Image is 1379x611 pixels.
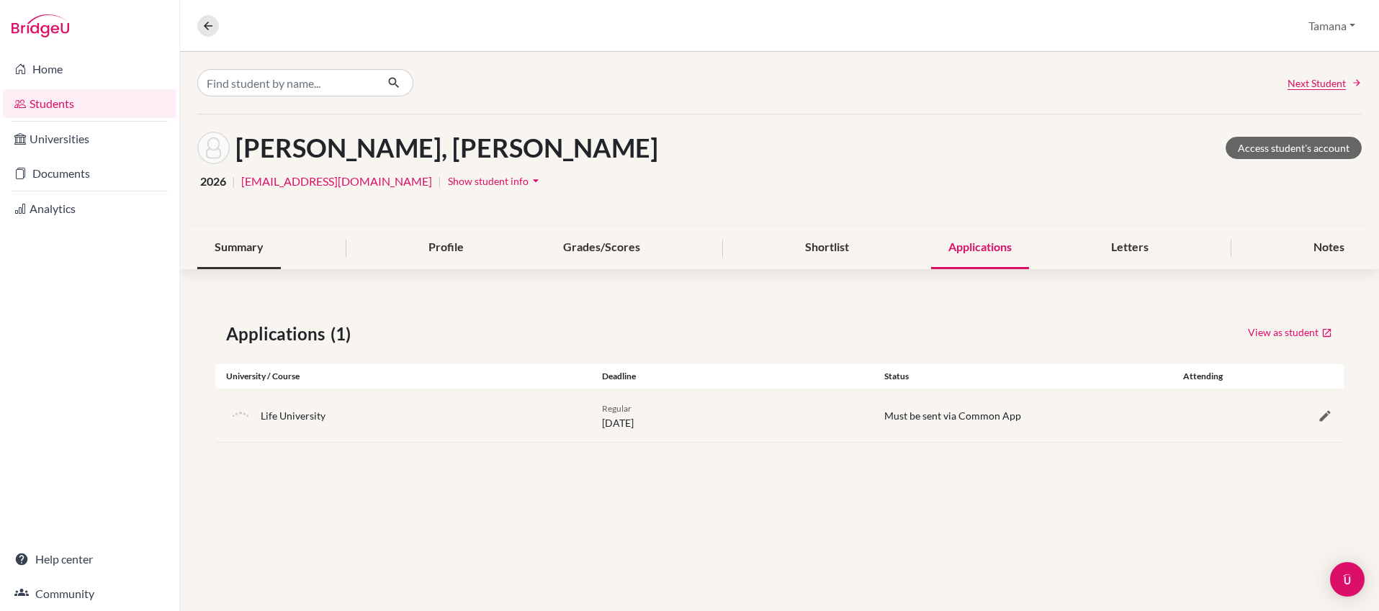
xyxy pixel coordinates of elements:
[3,579,176,608] a: Community
[197,227,281,269] div: Summary
[241,173,432,190] a: [EMAIL_ADDRESS][DOMAIN_NAME]
[3,545,176,574] a: Help center
[226,321,331,347] span: Applications
[331,321,356,347] span: (1)
[226,401,255,430] img: default-university-logo-42dd438d0b49c2174d4c41c49dcd67eec2da6d16b3a2f6d5de70cc347232e317.png
[873,370,1156,383] div: Status
[3,89,176,118] a: Students
[215,370,591,383] div: University / Course
[197,69,376,96] input: Find student by name...
[884,409,1021,422] span: Must be sent via Common App
[197,132,230,164] img: Jordan Daniel SPENCER's avatar
[1288,76,1346,91] span: Next Student
[3,125,176,153] a: Universities
[1156,370,1250,383] div: Attending
[1226,137,1362,159] a: Access student's account
[261,408,325,423] div: Life University
[3,55,176,83] a: Home
[3,194,176,223] a: Analytics
[200,173,226,190] span: 2026
[602,403,632,414] span: Regular
[3,159,176,188] a: Documents
[448,175,529,187] span: Show student info
[529,173,543,188] i: arrow_drop_down
[438,173,441,190] span: |
[591,370,873,383] div: Deadline
[447,170,544,192] button: Show student infoarrow_drop_down
[1247,321,1333,343] a: View as student
[1296,227,1362,269] div: Notes
[788,227,866,269] div: Shortlist
[1094,227,1166,269] div: Letters
[235,132,658,163] h1: [PERSON_NAME], [PERSON_NAME]
[411,227,481,269] div: Profile
[591,400,873,430] div: [DATE]
[1330,562,1365,597] div: Open Intercom Messenger
[546,227,657,269] div: Grades/Scores
[931,227,1029,269] div: Applications
[232,173,235,190] span: |
[1302,12,1362,40] button: Tamana
[1288,76,1362,91] a: Next Student
[12,14,69,37] img: Bridge-U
